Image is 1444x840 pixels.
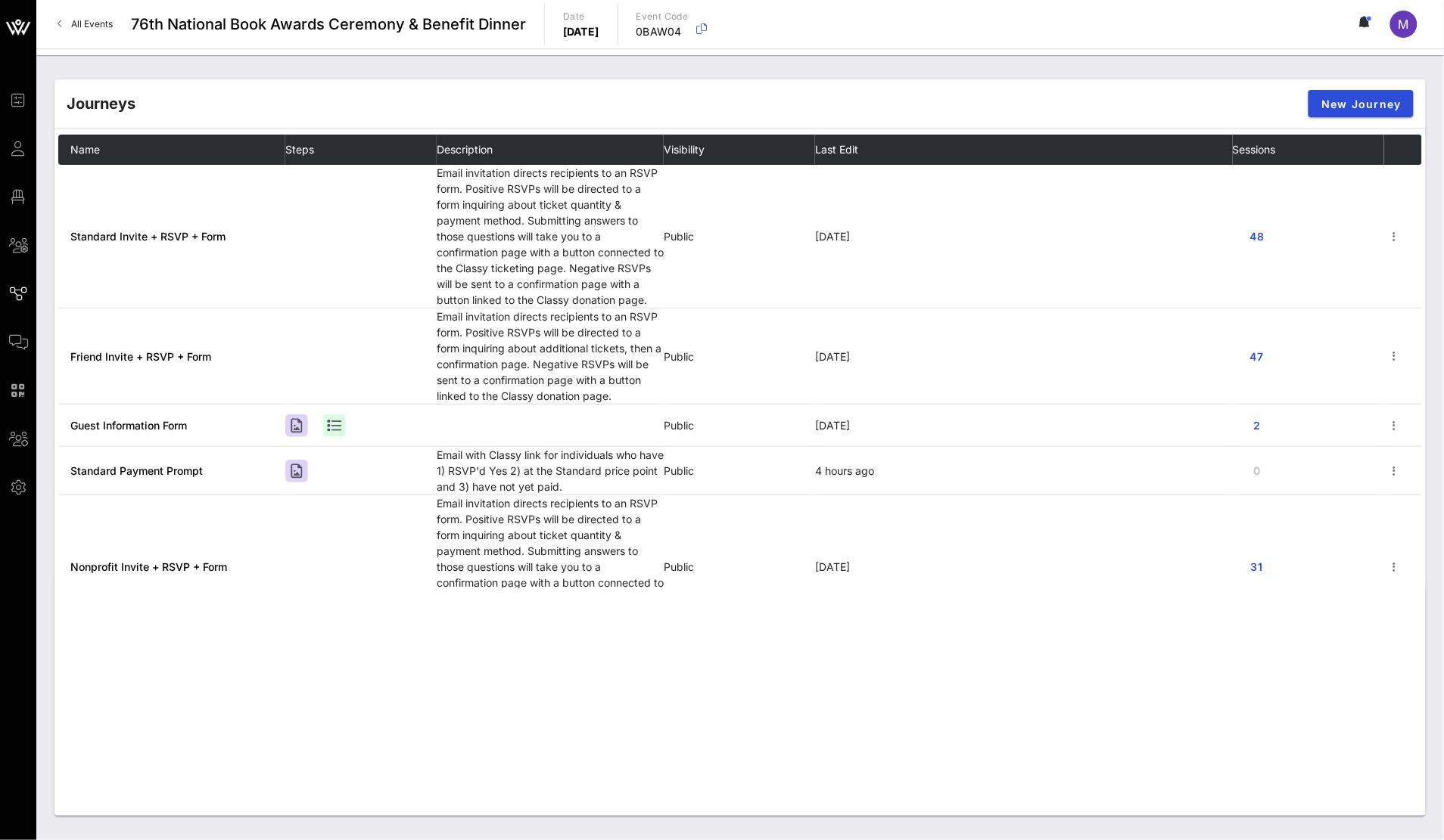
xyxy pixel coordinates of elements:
th: Visibility: Not sorted. Activate to sort ascending. [664,135,815,165]
button: New Journey [1309,90,1414,117]
span: Public [664,419,694,432]
p: Event Code [636,9,689,24]
a: Standard Invite + RSVP + Form [70,230,226,243]
span: 4 hours ago [815,464,874,477]
th: Description: Not sorted. Activate to sort ascending. [437,135,664,165]
span: M [1399,17,1409,32]
button: 47 [1233,343,1281,370]
a: Friend Invite + RSVP + Form [70,350,211,363]
a: Standard Payment Prompt [70,464,203,477]
span: Sessions [1233,143,1276,156]
span: 76th National Book Awards Ceremony & Benefit Dinner [131,13,526,36]
span: Public [664,230,694,243]
button: 48 [1233,223,1281,250]
span: New Journey [1321,98,1402,110]
th: Steps [285,135,437,165]
span: 2 [1245,419,1269,432]
a: All Events [48,12,122,36]
span: Public [664,560,694,573]
a: Guest Information Form [70,419,187,432]
button: 2 [1233,412,1281,439]
span: 47 [1245,350,1269,363]
td: Email invitation directs recipients to an RSVP form. Positive RSVPs will be directed to a form in... [437,495,664,639]
span: [DATE] [815,350,850,363]
span: Public [664,350,694,363]
div: Journeys [67,92,135,115]
td: Email invitation directs recipients to an RSVP form. Positive RSVPs will be directed to a form in... [437,165,664,308]
span: Description [437,143,493,156]
div: M [1390,11,1418,38]
span: Public [664,464,694,477]
span: Last Edit [815,143,858,156]
th: Sessions: Not sorted. Activate to sort ascending. [1233,135,1384,165]
span: 48 [1245,230,1269,243]
span: Name [70,143,100,156]
span: Steps [285,143,314,156]
td: Email invitation directs recipients to an RSVP form. Positive RSVPs will be directed to a form in... [437,308,664,405]
span: 31 [1245,560,1269,573]
span: [DATE] [815,230,850,243]
p: Date [563,9,599,24]
span: All Events [71,18,113,29]
span: [DATE] [815,560,850,573]
span: Visibility [664,143,705,156]
th: Last Edit: Not sorted. Activate to sort ascending. [815,135,1233,165]
p: [DATE] [563,24,599,39]
button: 31 [1233,553,1281,581]
td: Email with Classy link for individuals who have 1) RSVP'd Yes 2) at the Standard price point and ... [437,447,664,495]
span: [DATE] [815,419,850,432]
th: Name: Not sorted. Activate to sort ascending. [58,135,285,165]
a: Nonprofit Invite + RSVP + Form [70,560,227,573]
p: 0BAW04 [636,24,689,39]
